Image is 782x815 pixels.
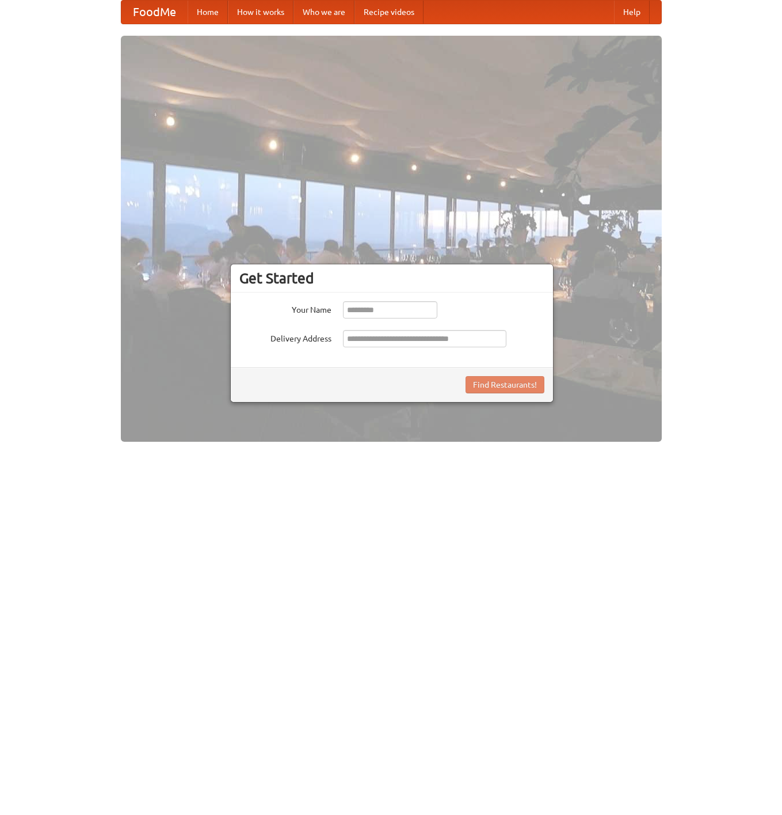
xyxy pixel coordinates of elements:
[354,1,424,24] a: Recipe videos
[121,1,188,24] a: FoodMe
[228,1,293,24] a: How it works
[239,270,544,287] h3: Get Started
[239,330,331,344] label: Delivery Address
[239,301,331,316] label: Your Name
[614,1,650,24] a: Help
[188,1,228,24] a: Home
[466,376,544,393] button: Find Restaurants!
[293,1,354,24] a: Who we are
